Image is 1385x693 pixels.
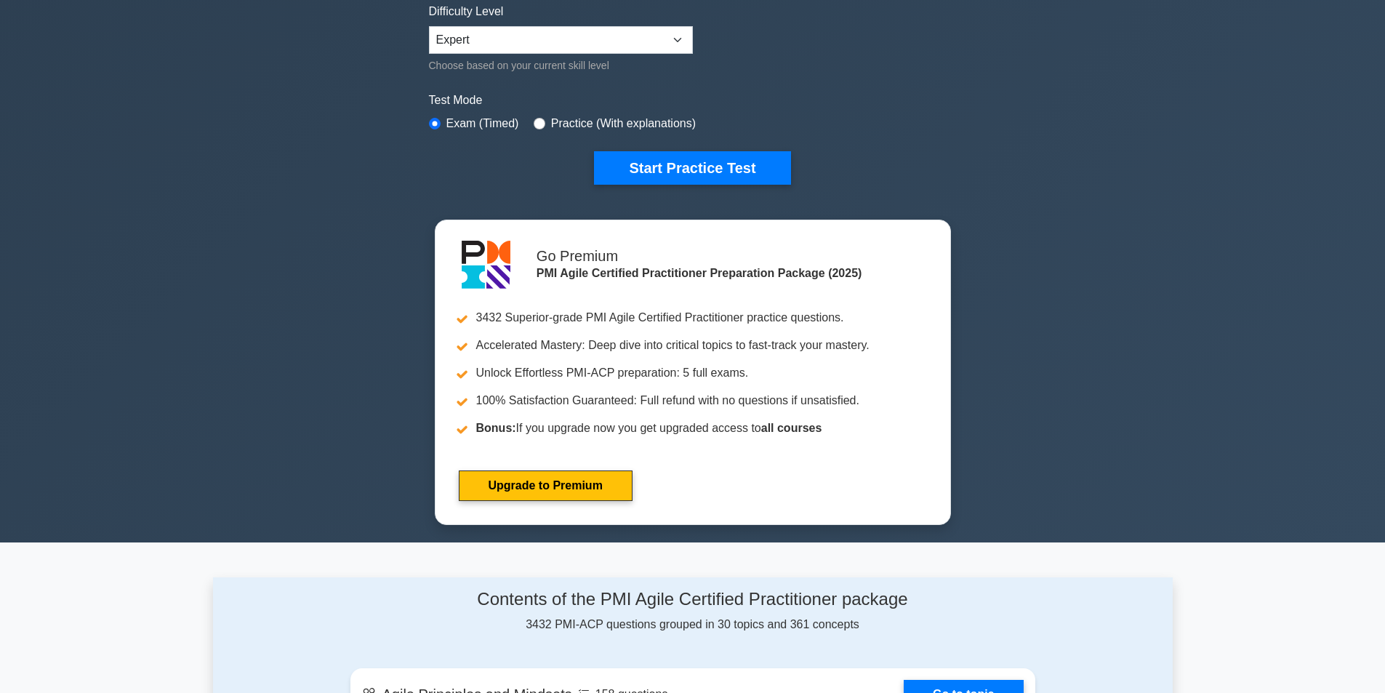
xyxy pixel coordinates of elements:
label: Test Mode [429,92,957,109]
a: Upgrade to Premium [459,470,633,501]
div: Choose based on your current skill level [429,57,693,74]
h4: Contents of the PMI Agile Certified Practitioner package [350,589,1035,610]
label: Practice (With explanations) [551,115,696,132]
label: Difficulty Level [429,3,504,20]
button: Start Practice Test [594,151,790,185]
label: Exam (Timed) [446,115,519,132]
div: 3432 PMI-ACP questions grouped in 30 topics and 361 concepts [350,589,1035,633]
